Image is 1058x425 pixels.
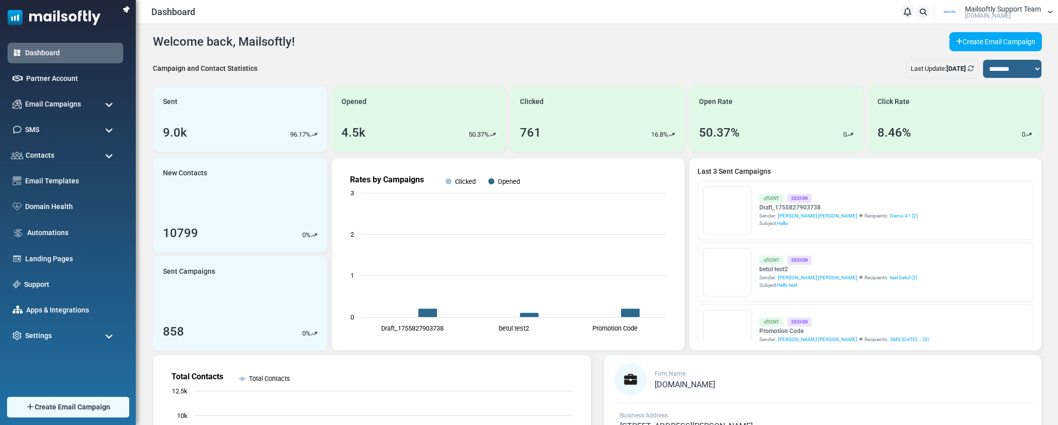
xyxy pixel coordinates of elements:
[151,5,195,19] span: Dashboard
[787,194,812,202] div: Design
[469,130,489,140] p: 50.37%
[163,124,187,142] div: 9.0k
[35,402,110,412] span: Create Email Campaign
[177,412,188,419] text: 10k
[13,254,22,263] img: landing_pages.svg
[13,125,22,134] img: sms-icon.png
[699,96,733,107] span: Open Rate
[759,317,783,326] div: Sent
[499,325,529,332] text: betul test2
[777,282,797,288] span: Hello test
[655,380,715,389] span: [DOMAIN_NAME]
[13,99,22,109] img: campaigns-icon.png
[906,59,979,78] div: Last Update:
[350,231,354,238] text: 2
[778,336,857,343] span: [PERSON_NAME] [PERSON_NAME]
[13,227,24,239] img: workflow.svg
[25,48,118,58] a: Dashboard
[163,168,207,178] span: New Contacts
[877,96,910,107] span: Click Rate
[340,166,676,342] svg: Rates by Campaigns
[25,254,118,264] a: Landing Pages
[13,202,22,210] img: domain-health-icon.svg
[787,317,812,326] div: Design
[655,370,685,377] span: Firm Name
[498,178,520,185] text: Opened
[25,99,81,110] span: Email Campaigns
[25,331,52,341] span: Settings
[759,265,917,274] a: betul test2
[759,194,783,202] div: Sent
[759,256,783,264] div: Sent
[1022,130,1025,140] p: 0
[592,325,638,332] text: Promotion Code
[843,130,847,140] p: 0
[778,274,857,281] span: [PERSON_NAME] [PERSON_NAME]
[697,166,1033,177] a: Last 3 Sent Campaigns
[759,281,917,289] div: Subject:
[787,256,812,264] div: Design
[699,124,740,142] div: 50.37%
[13,48,22,57] img: dashboard-icon-active.svg
[25,176,118,186] a: Email Templates
[759,220,918,227] div: Subject:
[13,280,21,288] img: support-icon.svg
[26,73,118,84] a: Partner Account
[25,201,118,212] a: Domain Health
[965,6,1041,13] span: Mailsoftly Support Team
[350,313,354,321] text: 0
[153,158,327,252] a: New Contacts 10799 0%
[13,331,22,340] img: settings-icon.svg
[249,375,290,382] text: Total Contacts
[171,372,223,381] text: Total Contacts
[381,325,444,332] text: Draft_1755827903738
[655,381,715,389] a: [DOMAIN_NAME]
[759,203,918,212] a: Draft_1755827903738
[759,274,917,281] div: Sender: Recipients:
[520,124,541,142] div: 761
[949,32,1042,51] a: Create Email Campaign
[759,336,929,343] div: Sender: Recipients:
[937,5,1053,20] a: User Logo Mailsoftly Support Team [DOMAIN_NAME]
[163,323,184,341] div: 858
[777,221,788,226] span: Hello
[455,178,476,185] text: Clicked
[153,63,257,74] div: Campaign and Contact Statistics
[890,274,917,281] a: test betul (3)
[341,96,367,107] span: Opened
[877,124,911,142] div: 8.46%
[759,212,918,220] div: Sender: Recipients:
[25,125,39,135] span: SMS
[163,266,215,277] span: Sent Campaigns
[350,189,354,197] text: 3
[302,230,306,240] p: 0
[26,150,54,161] span: Contacts
[27,228,118,238] a: Automations
[172,387,188,395] text: 12.5k
[967,65,974,72] a: Refresh Stats
[153,35,295,49] h4: Welcome back, Mailsoftly!
[890,212,918,220] a: Demo 41 (2)
[937,5,962,20] img: User Logo
[890,336,929,343] a: SMS [DATE]... (3)
[302,329,306,339] p: 0
[620,412,668,419] span: Business Address
[13,176,22,185] img: email-templates-icon.svg
[965,13,1011,19] span: [DOMAIN_NAME]
[520,96,544,107] span: Clicked
[946,65,966,72] b: [DATE]
[24,279,118,290] a: Support
[778,212,857,220] span: [PERSON_NAME] [PERSON_NAME]
[11,152,23,159] img: contacts-icon.svg
[350,175,424,184] text: Rates by Campaigns
[651,130,668,140] p: 16.8%
[163,224,198,242] div: 10799
[350,272,354,279] text: 1
[26,305,118,315] a: Apps & Integrations
[163,96,178,107] span: Sent
[302,230,317,240] div: %
[759,327,929,336] a: Promotion Code
[341,124,366,142] div: 4.5k
[302,329,317,339] div: %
